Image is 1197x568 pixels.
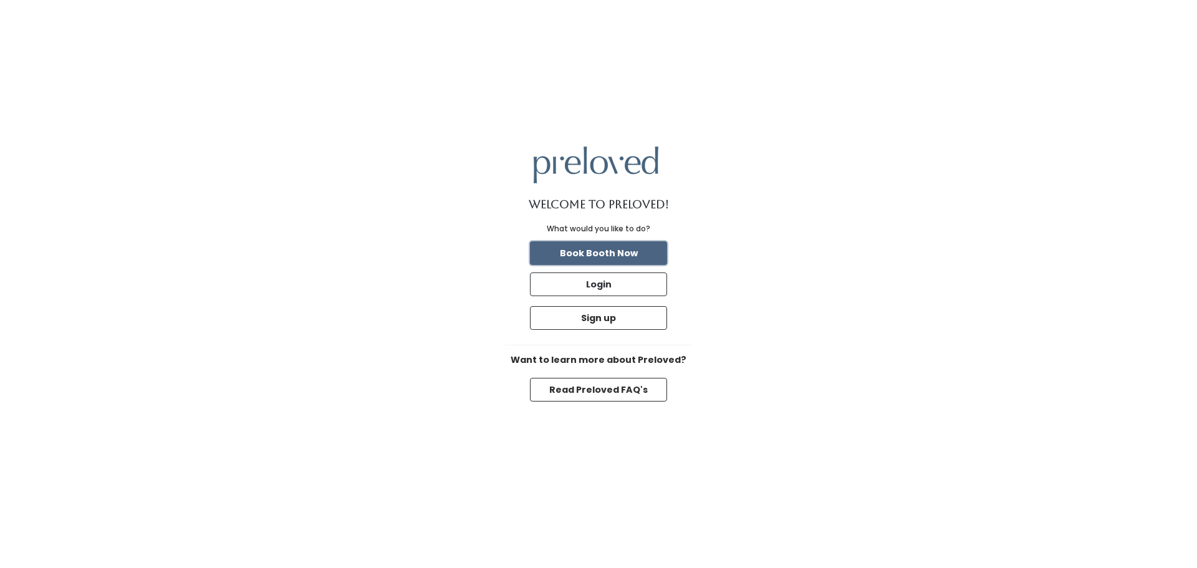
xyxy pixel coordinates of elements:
button: Book Booth Now [530,241,667,265]
img: preloved logo [534,147,658,183]
a: Login [527,270,670,299]
a: Sign up [527,304,670,332]
h1: Welcome to Preloved! [529,198,669,211]
h6: Want to learn more about Preloved? [505,355,692,365]
button: Sign up [530,306,667,330]
div: What would you like to do? [547,223,650,234]
button: Read Preloved FAQ's [530,378,667,402]
button: Login [530,272,667,296]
